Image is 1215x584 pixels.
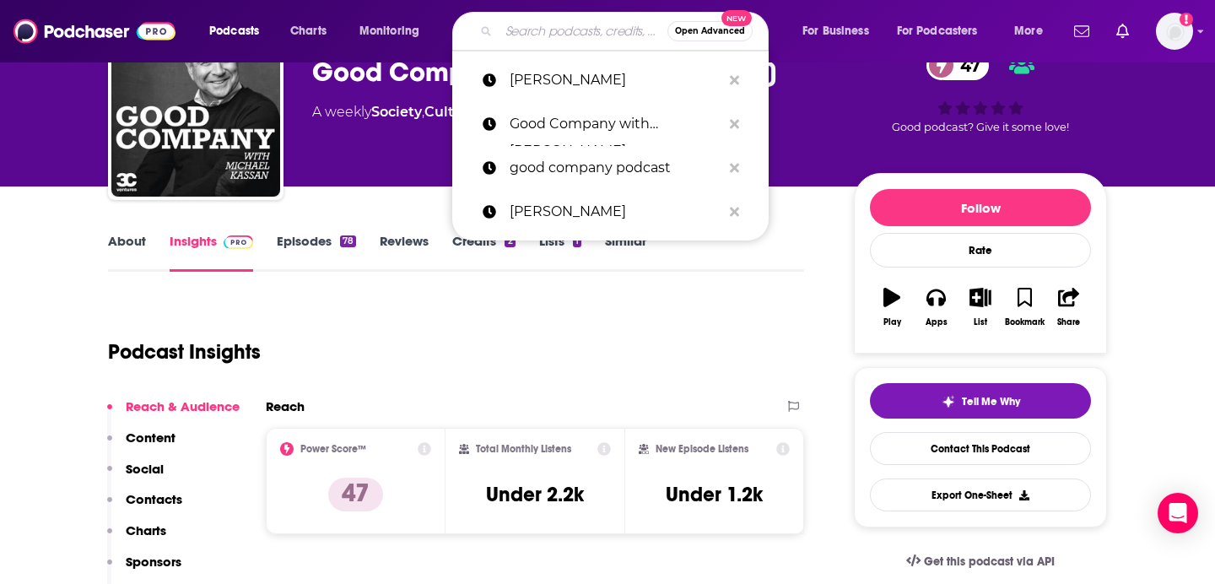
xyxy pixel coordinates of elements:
[943,51,989,80] span: 47
[1156,13,1193,50] span: Logged in as vanderson
[126,491,182,507] p: Contacts
[1158,493,1198,533] div: Open Intercom Messenger
[108,339,261,365] h1: Podcast Insights
[107,398,240,430] button: Reach & Audience
[111,28,280,197] img: Good Company with Michael Kassan
[1067,17,1096,46] a: Show notifications dropdown
[424,104,478,120] a: Culture
[126,522,166,538] p: Charts
[870,277,914,338] button: Play
[371,104,422,120] a: Society
[870,189,1091,226] button: Follow
[914,277,958,338] button: Apps
[476,443,571,455] h2: Total Monthly Listens
[870,432,1091,465] a: Contact This Podcast
[883,317,901,327] div: Play
[1057,317,1080,327] div: Share
[1002,277,1046,338] button: Bookmark
[605,233,646,272] a: Similar
[468,12,785,51] div: Search podcasts, credits, & more...
[107,430,175,461] button: Content
[266,398,305,414] h2: Reach
[422,104,424,120] span: ,
[886,18,1002,45] button: open menu
[1005,317,1045,327] div: Bookmark
[1156,13,1193,50] img: User Profile
[505,235,515,247] div: 2
[870,479,1091,511] button: Export One-Sheet
[126,461,164,477] p: Social
[958,277,1002,338] button: List
[209,19,259,43] span: Podcasts
[126,398,240,414] p: Reach & Audience
[126,430,175,446] p: Content
[667,21,753,41] button: Open AdvancedNew
[942,395,955,408] img: tell me why sparkle
[279,18,337,45] a: Charts
[573,235,581,247] div: 1
[1047,277,1091,338] button: Share
[312,102,619,122] div: A weekly podcast
[854,40,1107,144] div: 47Good podcast? Give it some love!
[452,190,769,234] a: [PERSON_NAME]
[893,541,1068,582] a: Get this podcast via API
[926,51,989,80] a: 47
[290,19,327,43] span: Charts
[348,18,441,45] button: open menu
[107,491,182,522] button: Contacts
[897,19,978,43] span: For Podcasters
[359,19,419,43] span: Monitoring
[197,18,281,45] button: open menu
[107,522,166,554] button: Charts
[510,102,721,146] p: Good Company with Michael Kassan
[870,233,1091,268] div: Rate
[380,233,429,272] a: Reviews
[892,121,1069,133] span: Good podcast? Give it some love!
[486,482,584,507] h3: Under 2.2k
[108,233,146,272] a: About
[452,146,769,190] a: good company podcast
[675,27,745,35] span: Open Advanced
[452,233,515,272] a: Credits2
[499,18,667,45] input: Search podcasts, credits, & more...
[666,482,763,507] h3: Under 1.2k
[510,58,721,102] p: michael kassan
[510,146,721,190] p: good company podcast
[1002,18,1064,45] button: open menu
[791,18,890,45] button: open menu
[1014,19,1043,43] span: More
[1156,13,1193,50] button: Show profile menu
[870,383,1091,419] button: tell me why sparkleTell Me Why
[539,233,581,272] a: Lists1
[340,235,356,247] div: 78
[510,190,721,234] p: alison weisbrot
[721,10,752,26] span: New
[1110,17,1136,46] a: Show notifications dropdown
[656,443,748,455] h2: New Episode Listens
[170,233,253,272] a: InsightsPodchaser Pro
[277,233,356,272] a: Episodes78
[107,461,164,492] button: Social
[452,58,769,102] a: [PERSON_NAME]
[452,102,769,146] a: Good Company with [PERSON_NAME]
[328,478,383,511] p: 47
[924,554,1055,569] span: Get this podcast via API
[974,317,987,327] div: List
[1180,13,1193,26] svg: Add a profile image
[926,317,948,327] div: Apps
[126,554,181,570] p: Sponsors
[300,443,366,455] h2: Power Score™
[802,19,869,43] span: For Business
[13,15,175,47] img: Podchaser - Follow, Share and Rate Podcasts
[962,395,1020,408] span: Tell Me Why
[224,235,253,249] img: Podchaser Pro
